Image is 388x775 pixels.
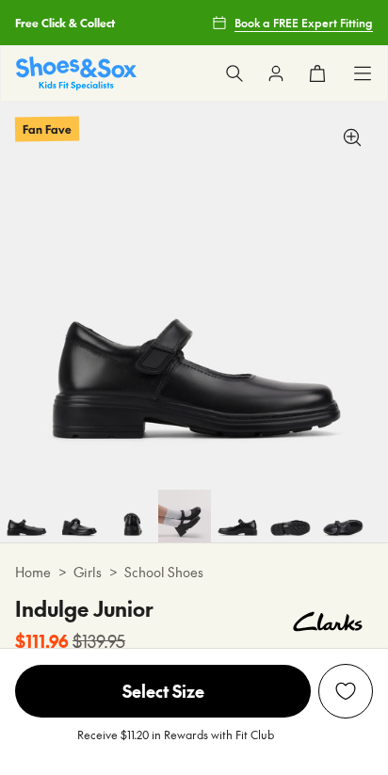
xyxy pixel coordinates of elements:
div: > > [15,562,373,582]
a: Shoes & Sox [16,57,137,89]
img: 8-527134_1 [264,490,316,542]
button: Select Size [15,664,311,718]
img: 6-527132_1 [105,490,158,542]
img: 5-527131_1 [53,490,105,542]
a: Girls [73,562,102,582]
button: Add to Wishlist [318,664,373,718]
a: School Shoes [124,562,203,582]
img: 9-527135_1 [316,490,369,542]
h4: Indulge Junior [15,593,154,624]
s: $139.95 [73,628,125,654]
a: Book a FREE Expert Fitting [212,6,373,40]
a: Home [15,562,51,582]
img: Vendor logo [283,593,373,650]
p: Receive $11.20 in Rewards with Fit Club [77,726,274,760]
img: 7-527133_1 [211,490,264,542]
img: SNS_Logo_Responsive.svg [16,57,137,89]
span: Select Size [15,665,311,718]
b: $111.96 [15,628,69,654]
span: Book a FREE Expert Fitting [234,14,373,31]
p: Fan Fave [15,116,79,141]
a: Indulge Junior Black [158,490,211,542]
